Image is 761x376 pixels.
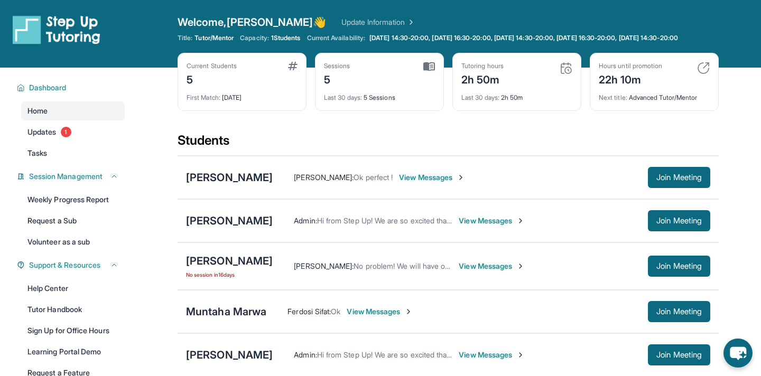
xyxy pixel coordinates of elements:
[294,216,317,225] span: Admin :
[27,148,47,158] span: Tasks
[21,123,125,142] a: Updates1
[21,321,125,340] a: Sign Up for Office Hours
[324,93,362,101] span: Last 30 days :
[461,87,572,102] div: 2h 50m
[656,352,702,358] span: Join Meeting
[178,34,192,42] span: Title:
[21,232,125,251] a: Volunteer as a sub
[21,279,125,298] a: Help Center
[457,173,465,182] img: Chevron-Right
[560,62,572,74] img: card
[186,270,273,279] span: No session in 16 days
[656,308,702,315] span: Join Meeting
[21,101,125,120] a: Home
[21,300,125,319] a: Tutor Handbook
[186,253,273,268] div: [PERSON_NAME]
[186,213,273,228] div: [PERSON_NAME]
[459,261,525,271] span: View Messages
[423,62,435,71] img: card
[459,215,525,226] span: View Messages
[648,344,710,365] button: Join Meeting
[656,174,702,181] span: Join Meeting
[187,87,298,102] div: [DATE]
[405,17,415,27] img: Chevron Right
[13,15,100,44] img: logo
[347,306,413,317] span: View Messages
[21,144,125,163] a: Tasks
[27,127,57,137] span: Updates
[599,70,662,87] div: 22h 10m
[25,171,118,182] button: Session Management
[656,218,702,224] span: Join Meeting
[271,34,301,42] span: 1 Students
[27,106,48,116] span: Home
[599,87,710,102] div: Advanced Tutor/Mentor
[178,15,327,30] span: Welcome, [PERSON_NAME] 👋
[656,263,702,269] span: Join Meeting
[29,171,103,182] span: Session Management
[697,62,710,74] img: card
[648,256,710,277] button: Join Meeting
[324,70,350,87] div: 5
[404,307,413,316] img: Chevron-Right
[187,70,237,87] div: 5
[367,34,680,42] a: [DATE] 14:30-20:00, [DATE] 16:30-20:00, [DATE] 14:30-20:00, [DATE] 16:30-20:00, [DATE] 14:30-20:00
[599,93,627,101] span: Next title :
[25,260,118,270] button: Support & Resources
[324,87,435,102] div: 5 Sessions
[369,34,678,42] span: [DATE] 14:30-20:00, [DATE] 16:30-20:00, [DATE] 14:30-20:00, [DATE] 16:30-20:00, [DATE] 14:30-20:00
[186,170,273,185] div: [PERSON_NAME]
[723,339,753,368] button: chat-button
[516,217,525,225] img: Chevron-Right
[29,260,100,270] span: Support & Resources
[599,62,662,70] div: Hours until promotion
[25,82,118,93] button: Dashboard
[461,62,504,70] div: Tutoring hours
[287,307,331,316] span: Ferdosi Sifat :
[21,342,125,361] a: Learning Portal Demo
[29,82,67,93] span: Dashboard
[294,261,354,270] span: [PERSON_NAME] :
[648,167,710,188] button: Join Meeting
[186,347,273,362] div: [PERSON_NAME]
[294,350,317,359] span: Admin :
[354,173,393,182] span: Ok perfect !
[288,62,298,70] img: card
[516,262,525,270] img: Chevron-Right
[331,307,340,316] span: Ok
[187,93,220,101] span: First Match :
[178,132,719,155] div: Students
[648,210,710,231] button: Join Meeting
[324,62,350,70] div: Sessions
[461,93,499,101] span: Last 30 days :
[516,351,525,359] img: Chevron-Right
[187,62,237,70] div: Current Students
[240,34,269,42] span: Capacity:
[21,211,125,230] a: Request a Sub
[399,172,465,183] span: View Messages
[194,34,234,42] span: Tutor/Mentor
[341,17,415,27] a: Update Information
[648,301,710,322] button: Join Meeting
[461,70,504,87] div: 2h 50m
[186,304,266,319] div: Muntaha Marwa
[307,34,365,42] span: Current Availability:
[294,173,354,182] span: [PERSON_NAME] :
[61,127,71,137] span: 1
[21,190,125,209] a: Weekly Progress Report
[459,350,525,360] span: View Messages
